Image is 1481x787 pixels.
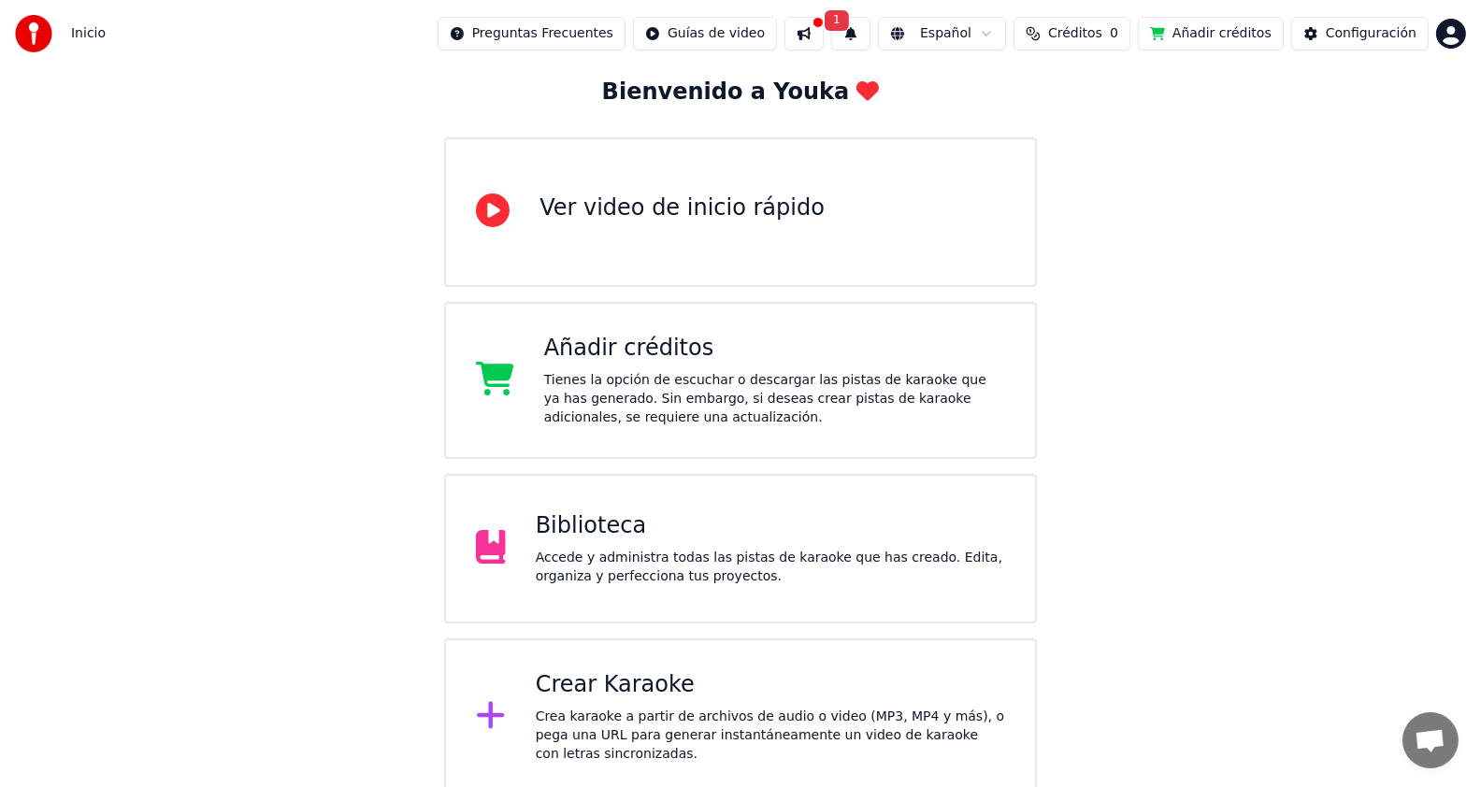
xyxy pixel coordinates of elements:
[536,549,1005,586] div: Accede y administra todas las pistas de karaoke que has creado. Edita, organiza y perfecciona tus...
[1326,24,1416,43] div: Configuración
[1110,24,1118,43] span: 0
[1014,17,1130,50] button: Créditos0
[602,78,880,107] div: Bienvenido a Youka
[544,334,1005,364] div: Añadir créditos
[71,24,106,43] nav: breadcrumb
[1138,17,1284,50] button: Añadir créditos
[536,708,1005,764] div: Crea karaoke a partir de archivos de audio o video (MP3, MP4 y más), o pega una URL para generar ...
[1291,17,1429,50] button: Configuración
[438,17,625,50] button: Preguntas Frecuentes
[536,511,1005,541] div: Biblioteca
[831,17,870,50] button: 1
[825,10,849,31] span: 1
[1402,712,1459,768] div: Chat abierto
[633,17,777,50] button: Guías de video
[1048,24,1102,43] span: Créditos
[544,371,1005,427] div: Tienes la opción de escuchar o descargar las pistas de karaoke que ya has generado. Sin embargo, ...
[539,193,825,223] div: Ver video de inicio rápido
[15,15,52,52] img: youka
[71,24,106,43] span: Inicio
[536,670,1005,700] div: Crear Karaoke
